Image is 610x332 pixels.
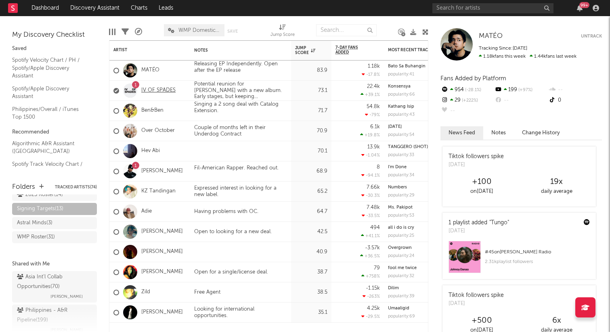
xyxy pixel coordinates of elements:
div: +19.8 % [360,132,380,138]
div: popularity: 69 [388,314,415,319]
div: popularity: 39 [388,294,415,299]
a: Ms. Pakipot [388,205,413,210]
div: 73.1 [295,86,327,96]
div: TANGGERO (SHOT) [388,145,461,149]
button: Notes [483,126,514,140]
a: [PERSON_NAME] [141,248,183,255]
div: Tiktok followers spike [449,152,504,161]
div: Dahan [388,125,461,129]
div: My Discovery Checklist [12,30,97,40]
a: Spotify Velocity Chart / PH / Spotify/Apple Discovery Assistant [12,56,89,80]
div: -- [494,95,548,106]
div: 79 [374,265,380,271]
div: popularity: 66 [388,92,415,97]
button: News Feed [440,126,483,140]
div: # 45 on [PERSON_NAME] Radio [485,247,590,257]
div: popularity: 53 [388,213,414,218]
div: 2025 Roster ( 14 ) [17,190,63,200]
div: all i do is cry [388,226,461,230]
a: IV OF SPADES [141,87,176,94]
a: Overgrown [388,246,412,250]
div: Expressed interest in looking for a new label. [190,185,291,198]
div: +39.1 % [361,92,380,97]
div: 64.7 [295,207,327,217]
div: 13.9k [367,144,380,150]
div: +758 % [361,274,380,279]
a: Adie [141,208,152,215]
div: 42.5 [295,227,327,237]
div: Most Recent Track [388,48,449,52]
a: #45on[PERSON_NAME] Radio2.31kplaylist followers [442,241,596,279]
div: 38.5 [295,288,327,297]
div: 7.48k [367,205,380,210]
div: popularity: 41 [388,72,414,77]
div: 7.66k [367,185,380,190]
a: Zild [141,289,150,296]
div: Astral Minds ( 3 ) [17,218,52,228]
div: 8 [377,165,380,170]
div: 65.2 [295,187,327,196]
div: 38.7 [295,267,327,277]
div: -79 % [365,112,380,117]
span: 1.18k fans this week [479,54,526,59]
div: fool me twice [388,266,461,270]
div: -17.8 % [362,72,380,77]
div: Numbers [388,185,461,190]
div: Jump Score [270,30,295,40]
div: 54.8k [367,104,380,109]
div: 22.4k [367,84,380,89]
div: Notes [194,48,275,53]
span: 1.44k fans last week [479,54,576,59]
div: 0 [548,95,602,106]
div: Jump Score [295,46,315,55]
a: Konsensya [388,84,411,89]
div: popularity: 29 [388,193,415,198]
div: 99 + [579,2,589,8]
span: +97 % [517,88,532,92]
div: popularity: 43 [388,113,415,117]
span: 7-Day Fans Added [335,45,368,55]
div: 199 [494,85,548,95]
a: all i do is cry [388,226,414,230]
div: 4.25k [367,306,380,311]
div: Looking for international opportunities. [190,306,291,319]
div: 1.18k [368,64,380,69]
span: WMP Domestic Roster [178,28,220,33]
a: fool me twice [388,266,417,270]
a: Kathang Isip [388,104,414,109]
div: 19 x [519,177,594,187]
div: -263 % [363,294,380,299]
a: 2025 Roster(14) [12,189,97,201]
div: popularity: 24 [388,254,415,258]
div: Umaaligid [388,306,461,311]
a: Hev Abi [141,148,160,155]
span: -28.1 % [464,88,481,92]
div: [DATE] [449,227,509,235]
div: daily average [519,187,594,196]
a: Numbers [388,185,407,190]
div: I'm Done [388,165,461,169]
a: I'm Done [388,165,407,169]
div: 40.9 [295,247,327,257]
a: WMP Roster(31) [12,231,97,243]
a: [PERSON_NAME] [141,168,183,175]
div: -33.5 % [362,213,380,218]
a: MATÉO [141,67,159,74]
div: Having problems with OC. [190,209,262,215]
button: Change History [514,126,568,140]
div: Singing a 2 song deal with Catalog Extension. [190,101,291,120]
div: -1.04 % [361,152,380,158]
span: MATÉO [479,33,503,40]
div: popularity: 34 [388,173,415,177]
div: -30.3 % [361,193,380,198]
div: 35.1 [295,308,327,317]
button: Tracked Artists(74) [55,185,97,189]
a: Algorithmic A&R Assistant ([GEOGRAPHIC_DATA]) [12,139,89,156]
a: Philippines/Overall / iTunes Top 1500 [12,105,89,121]
a: Bato Sa Buhangin [388,64,426,69]
div: on [DATE] [444,187,519,196]
a: Umaaligid [388,306,409,311]
div: Recommended [12,127,97,137]
div: popularity: 54 [388,133,415,137]
div: +41.1 % [361,233,380,238]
